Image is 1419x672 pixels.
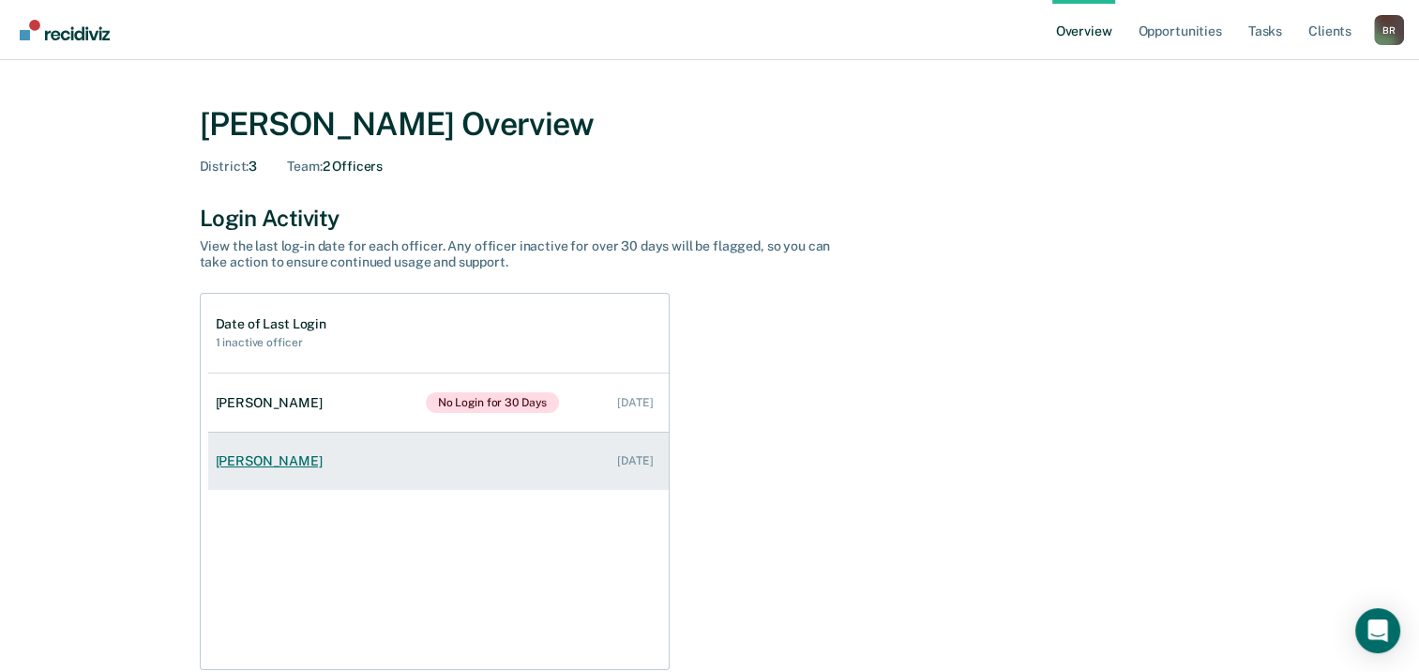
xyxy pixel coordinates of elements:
[216,395,330,411] div: [PERSON_NAME]
[208,374,669,432] a: [PERSON_NAME]No Login for 30 Days [DATE]
[1374,15,1404,45] button: Profile dropdown button
[1355,608,1400,653] div: Open Intercom Messenger
[200,159,258,175] div: 3
[287,159,322,174] span: Team :
[200,238,856,270] div: View the last log-in date for each officer. Any officer inactive for over 30 days will be flagged...
[200,205,1220,232] div: Login Activity
[287,159,383,175] div: 2 Officers
[617,454,653,467] div: [DATE]
[617,396,653,409] div: [DATE]
[426,392,560,413] span: No Login for 30 Days
[216,336,326,349] h2: 1 inactive officer
[216,453,330,469] div: [PERSON_NAME]
[216,316,326,332] h1: Date of Last Login
[200,105,1220,144] div: [PERSON_NAME] Overview
[1374,15,1404,45] div: B R
[20,20,110,40] img: Recidiviz
[208,435,669,488] a: [PERSON_NAME] [DATE]
[200,159,249,174] span: District :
